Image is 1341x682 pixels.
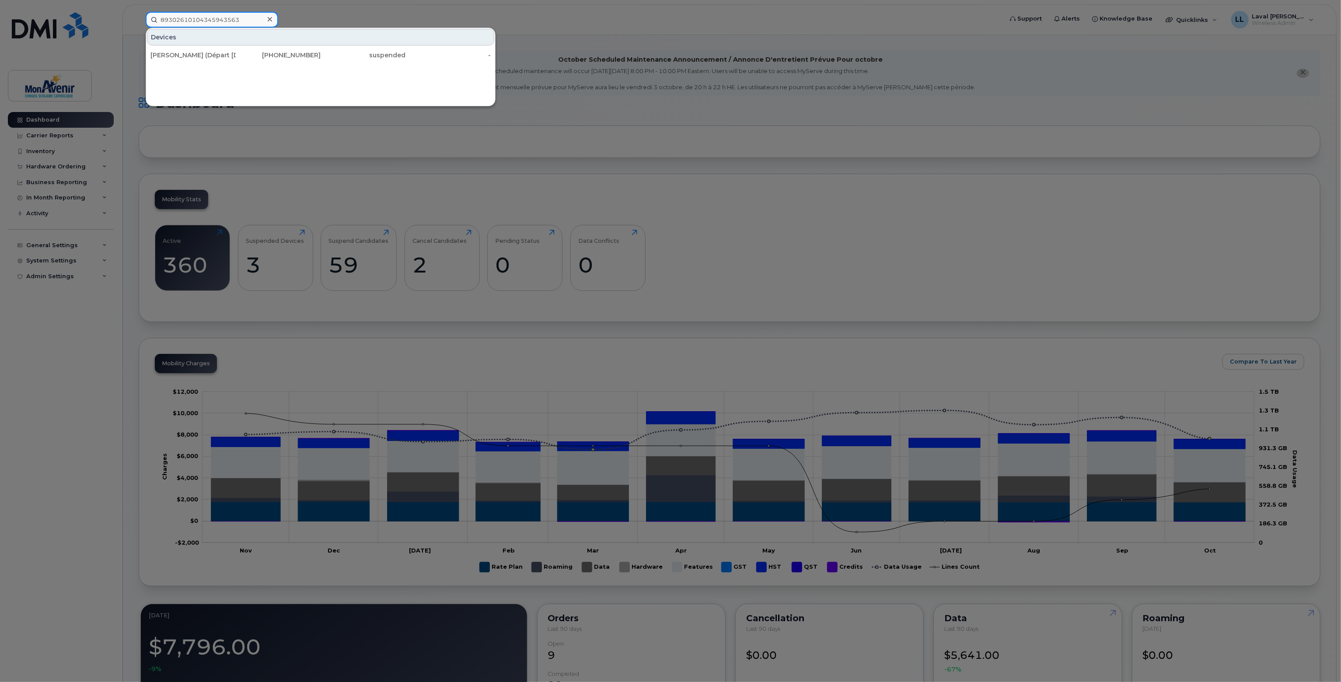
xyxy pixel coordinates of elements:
div: [PHONE_NUMBER] [236,51,321,59]
div: Devices [147,29,494,45]
a: [PERSON_NAME] (Départ [DATE])[PHONE_NUMBER]suspended- [147,47,494,63]
div: suspended [321,51,406,59]
div: - [406,51,491,59]
div: [PERSON_NAME] (Départ [DATE]) [150,51,236,59]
